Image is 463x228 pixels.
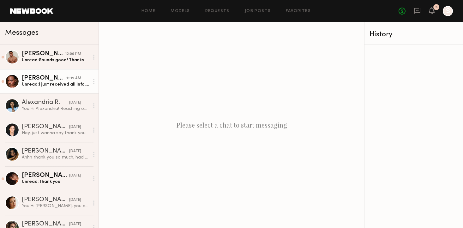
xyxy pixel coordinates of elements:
[22,148,69,154] div: [PERSON_NAME]
[22,57,89,63] div: Unread: Sounds good! Thanks
[69,100,81,106] div: [DATE]
[22,203,89,209] div: You: Hi [PERSON_NAME], you can release. Thanks for holding!
[22,99,69,106] div: Alexandria R.
[205,9,230,13] a: Requests
[286,9,311,13] a: Favorites
[22,106,89,112] div: You: Hi Alexandria! Reaching out again here to see if you'd be available for an upcoming FIGS sho...
[22,172,69,179] div: [PERSON_NAME]
[370,31,458,38] div: History
[443,6,453,16] a: S
[65,51,81,57] div: 12:06 PM
[141,9,156,13] a: Home
[69,148,81,154] div: [DATE]
[69,221,81,227] div: [DATE]
[22,179,89,185] div: Unread: Thank you
[22,197,69,203] div: [PERSON_NAME]
[436,6,437,9] div: 5
[22,154,89,160] div: Ahhh thank you so much, had tons of fun!! :))
[99,22,364,228] div: Please select a chat to start messaging
[22,81,89,87] div: Unread: I just received all info. Thank you so much
[69,197,81,203] div: [DATE]
[22,130,89,136] div: Hey, just wanna say thank you so much for booking me, and I really enjoyed working with all of you😊
[69,173,81,179] div: [DATE]
[245,9,271,13] a: Job Posts
[69,124,81,130] div: [DATE]
[171,9,190,13] a: Models
[22,221,69,227] div: [PERSON_NAME]
[5,29,39,37] span: Messages
[22,51,65,57] div: [PERSON_NAME]
[22,124,69,130] div: [PERSON_NAME]
[22,75,66,81] div: [PERSON_NAME]
[66,75,81,81] div: 11:19 AM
